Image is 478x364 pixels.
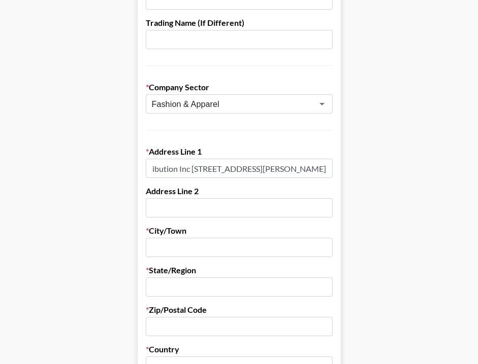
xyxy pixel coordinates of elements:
label: Address Line 2 [146,186,333,196]
label: Zip/Postal Code [146,305,333,315]
label: Address Line 1 [146,147,333,157]
label: City/Town [146,226,333,236]
label: Trading Name (If Different) [146,18,333,28]
label: Company Sector [146,82,333,92]
button: Open [315,97,329,111]
label: Country [146,344,333,354]
label: State/Region [146,265,333,275]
